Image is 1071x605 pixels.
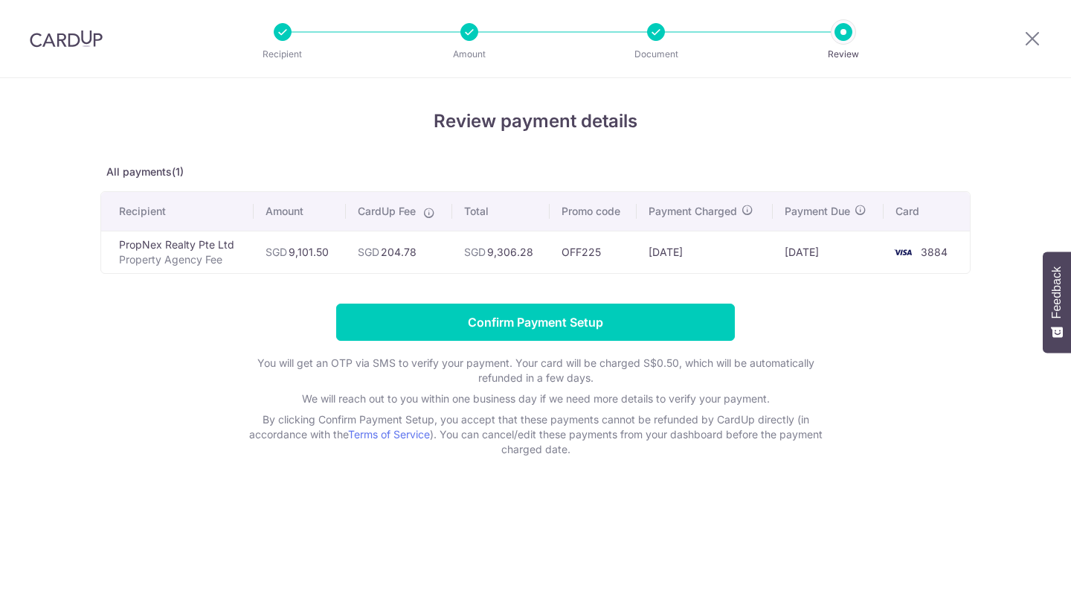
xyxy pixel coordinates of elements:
[975,560,1056,598] iframe: Opens a widget where you can find more information
[254,192,345,231] th: Amount
[336,304,735,341] input: Confirm Payment Setup
[452,231,550,273] td: 9,306.28
[921,246,948,258] span: 3884
[358,204,416,219] span: CardUp Fee
[358,246,379,258] span: SGD
[601,47,711,62] p: Document
[1050,266,1064,318] span: Feedback
[346,231,452,273] td: 204.78
[238,391,833,406] p: We will reach out to you within one business day if we need more details to verify your payment.
[238,412,833,457] p: By clicking Confirm Payment Setup, you accept that these payments cannot be refunded by CardUp di...
[888,243,918,261] img: <span class="translation_missing" title="translation missing: en.account_steps.new_confirm_form.b...
[785,204,850,219] span: Payment Due
[649,204,737,219] span: Payment Charged
[788,47,898,62] p: Review
[101,231,254,273] td: PropNex Realty Pte Ltd
[773,231,884,273] td: [DATE]
[637,231,772,273] td: [DATE]
[452,192,550,231] th: Total
[228,47,338,62] p: Recipient
[464,246,486,258] span: SGD
[30,30,103,48] img: CardUp
[100,164,971,179] p: All payments(1)
[238,356,833,385] p: You will get an OTP via SMS to verify your payment. Your card will be charged S$0.50, which will ...
[414,47,524,62] p: Amount
[254,231,345,273] td: 9,101.50
[550,231,637,273] td: OFF225
[1043,252,1071,353] button: Feedback - Show survey
[348,428,430,441] a: Terms of Service
[101,192,254,231] th: Recipient
[100,108,971,135] h4: Review payment details
[884,192,970,231] th: Card
[550,192,637,231] th: Promo code
[119,252,242,267] p: Property Agency Fee
[266,246,287,258] span: SGD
